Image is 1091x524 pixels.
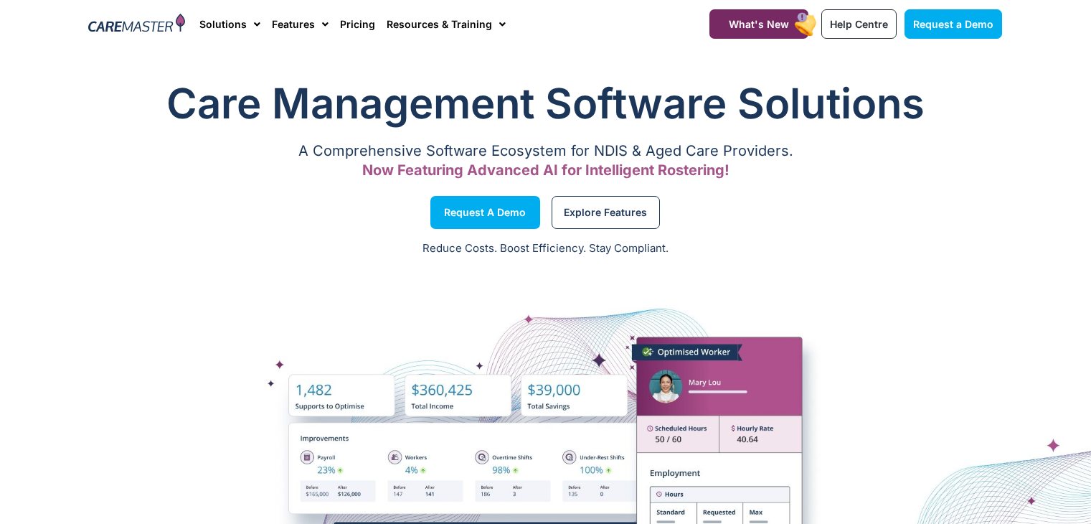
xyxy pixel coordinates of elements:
p: A Comprehensive Software Ecosystem for NDIS & Aged Care Providers. [89,146,1003,156]
a: Request a Demo [430,196,540,229]
span: Request a Demo [444,209,526,216]
a: Explore Features [552,196,660,229]
span: Help Centre [830,18,888,30]
span: What's New [729,18,789,30]
a: What's New [709,9,808,39]
span: Now Featuring Advanced AI for Intelligent Rostering! [362,162,729,179]
span: Explore Features [564,209,647,216]
img: CareMaster Logo [88,14,185,35]
a: Request a Demo [905,9,1002,39]
h1: Care Management Software Solutions [89,75,1003,132]
span: Request a Demo [913,18,993,30]
p: Reduce Costs. Boost Efficiency. Stay Compliant. [9,240,1082,257]
a: Help Centre [821,9,897,39]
